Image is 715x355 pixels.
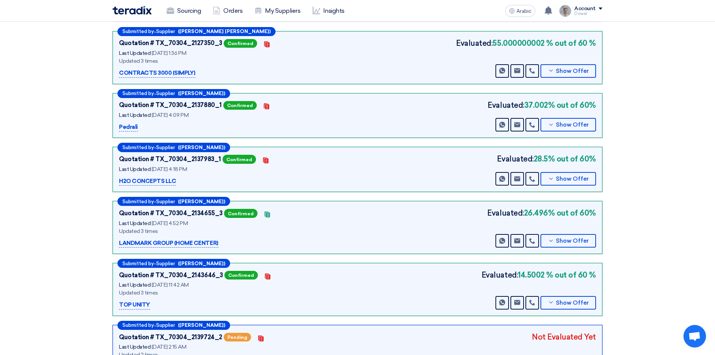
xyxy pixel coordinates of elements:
font: Pedrali [119,124,138,130]
font: ([PERSON_NAME]) [178,145,225,150]
font: [DATE] 1:36 PM [152,50,186,56]
font: [DATE] 11:42 AM [152,282,189,288]
font: [DATE] 4:18 PM [152,166,187,172]
font: Sourcing [177,7,201,14]
font: Supplier [156,199,175,204]
font: Supplier [156,91,175,96]
font: Not Evaluated Yet [532,332,596,341]
font: - [154,29,156,35]
font: [DATE] 4:52 PM [152,220,188,227]
font: 37.002% out of 60% [524,101,596,110]
font: 14.5002 % out of 60 % [518,270,596,279]
font: Quotation # TX_70304_2127350_3 [119,39,222,47]
font: Confirmed [228,273,254,278]
font: Show Offer [556,237,589,244]
font: Last Updated [119,344,151,350]
a: Sourcing [161,3,207,19]
font: Submitted by [122,199,154,204]
font: Account [574,5,596,12]
font: Last Updated [119,50,151,56]
font: Quotation # TX_70304_2139724_2 [119,334,222,341]
font: Dowel [574,11,587,16]
font: Quotation # TX_70304_2143646_3 [119,272,223,279]
font: Evaluated: [497,154,533,163]
font: Confirmed [226,157,252,162]
font: Orders [223,7,242,14]
button: Arabic [505,5,535,17]
a: Open chat [683,325,706,347]
font: [DATE] 4:09 PM [152,112,188,118]
font: Evaluated: [487,208,524,218]
font: Show Offer [556,68,589,74]
font: Confirmed [227,41,253,46]
font: Supplier [156,145,175,150]
font: LANDMARK GROUP (HOME CENTER) [119,240,218,246]
font: Supplier [156,261,175,266]
font: ([PERSON_NAME]) [178,199,225,204]
font: 55.000000002 % out of 60 % [492,39,596,48]
font: Updated 3 times [119,58,158,64]
font: - [154,323,156,328]
a: Insights [307,3,351,19]
font: ([PERSON_NAME]) [178,91,225,96]
font: CONTRACTS 3000 (SIMPLY) [119,69,196,76]
button: Show Offer [540,172,596,186]
button: Show Offer [540,234,596,248]
font: Last Updated [119,112,151,118]
a: Orders [207,3,248,19]
font: Evaluated: [456,39,492,48]
font: - [154,261,156,266]
font: Submitted by [122,261,154,266]
img: IMG_1753965247717.jpg [559,5,571,17]
font: Submitted by [122,322,154,328]
font: ([PERSON_NAME]) [178,322,225,328]
font: Quotation # TX_70304_2134655_3 [119,210,223,217]
font: Show Offer [556,175,589,182]
font: H2O CONCEPTS LLC [119,178,176,184]
font: Quotation # TX_70304_2137983_1 [119,156,221,163]
font: [DATE] 2:15 AM [152,344,186,350]
font: - [154,199,156,204]
font: Arabic [516,8,531,14]
font: Updated 3 times [119,290,158,296]
button: Show Offer [540,64,596,78]
font: Last Updated [119,282,151,288]
font: Supplier [156,322,175,328]
font: Confirmed [227,103,253,108]
font: - [154,145,156,151]
font: ([PERSON_NAME]) [178,261,225,266]
font: Submitted by [122,91,154,96]
font: 26.496% out of 60% [524,208,596,218]
button: Show Offer [540,118,596,131]
font: 28.5% out of 60% [534,154,596,163]
button: Show Offer [540,296,596,310]
font: Evaluated: [482,270,518,279]
font: Quotation # TX_70304_2137880_1 [119,101,222,109]
font: Confirmed [228,211,254,216]
font: Pending [227,335,247,340]
font: My Suppliers [265,7,300,14]
font: Evaluated: [488,101,524,110]
font: Show Offer [556,121,589,128]
font: Show Offer [556,299,589,306]
font: TOP UNITY [119,301,150,308]
font: Updated 3 times [119,228,158,234]
font: Submitted by [122,29,154,34]
font: ([PERSON_NAME] [PERSON_NAME]) [178,29,271,34]
font: - [154,91,156,97]
img: Teradix logo [113,6,152,15]
font: Last Updated [119,220,151,227]
font: Insights [323,7,345,14]
a: My Suppliers [248,3,306,19]
font: Last Updated [119,166,151,172]
font: Submitted by [122,145,154,150]
font: Supplier [156,29,175,34]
